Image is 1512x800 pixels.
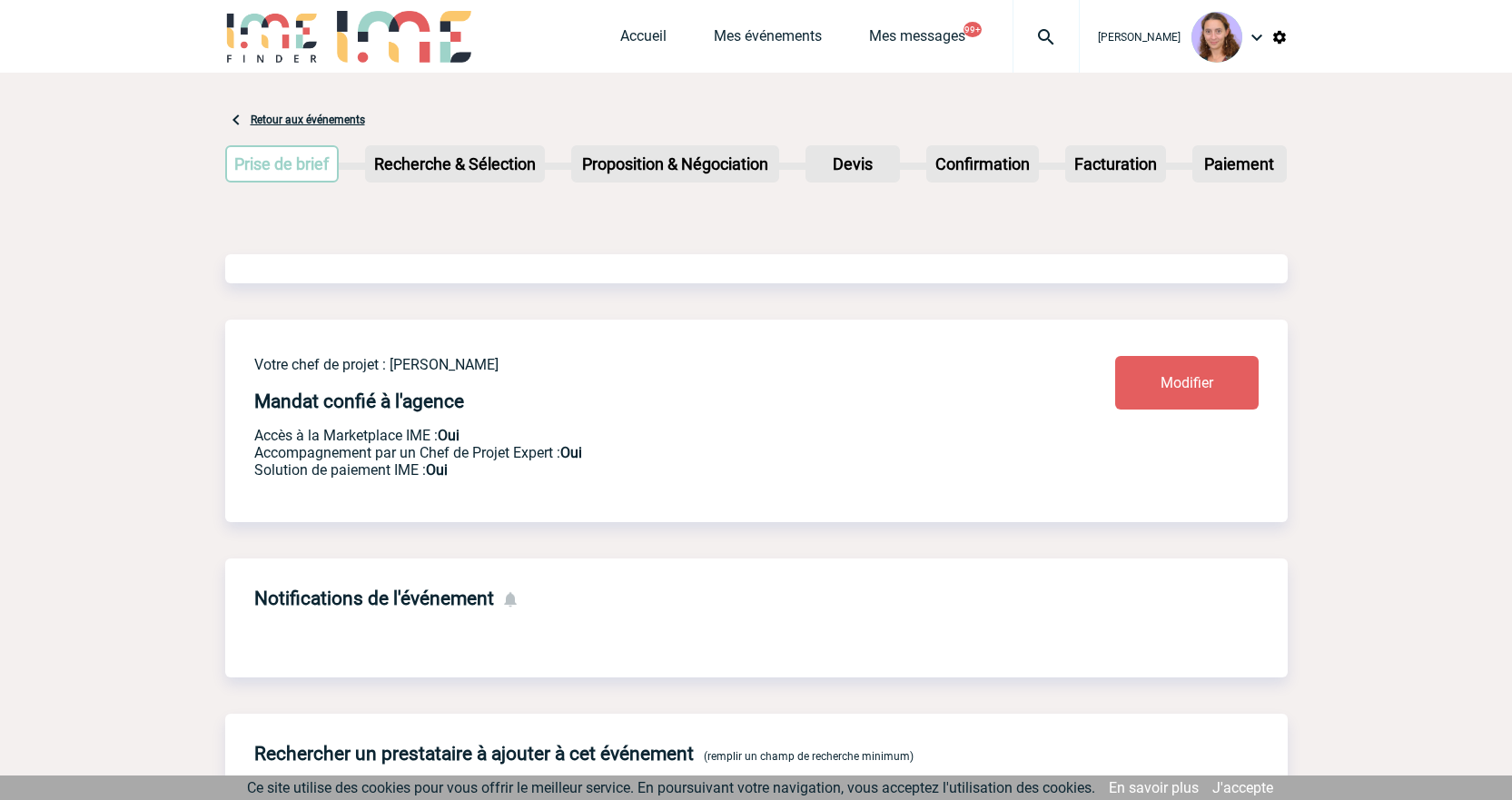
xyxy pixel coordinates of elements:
p: Prestation payante [254,444,1008,461]
a: J'accepte [1212,779,1273,796]
p: Devis [807,147,898,181]
img: 101030-1.png [1191,12,1242,63]
p: Votre chef de projet : [PERSON_NAME] [254,356,1008,373]
p: Accès à la Marketplace IME : [254,427,1008,444]
span: (remplir un champ de recherche minimum) [704,750,914,763]
button: 99+ [964,22,982,37]
p: Recherche & Sélection [367,147,543,181]
p: Facturation [1067,147,1164,181]
h4: Mandat confié à l'agence [254,390,464,412]
p: Proposition & Négociation [573,147,777,181]
a: Retour aux événements [251,114,365,126]
a: Accueil [620,27,667,53]
a: Mes messages [869,27,965,53]
b: Oui [560,444,582,461]
h4: Rechercher un prestataire à ajouter à cet événement [254,743,694,765]
span: Modifier [1161,374,1213,391]
p: Confirmation [928,147,1037,181]
b: Oui [426,461,448,479]
h4: Notifications de l'événement [254,588,494,609]
p: Paiement [1194,147,1285,181]
b: Oui [438,427,460,444]
a: En savoir plus [1109,779,1199,796]
a: Mes événements [714,27,822,53]
p: Conformité aux process achat client, Prise en charge de la facturation, Mutualisation de plusieur... [254,461,1008,479]
img: IME-Finder [225,11,320,63]
p: Prise de brief [227,147,338,181]
span: Ce site utilise des cookies pour vous offrir le meilleur service. En poursuivant votre navigation... [247,779,1095,796]
span: [PERSON_NAME] [1098,31,1181,44]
